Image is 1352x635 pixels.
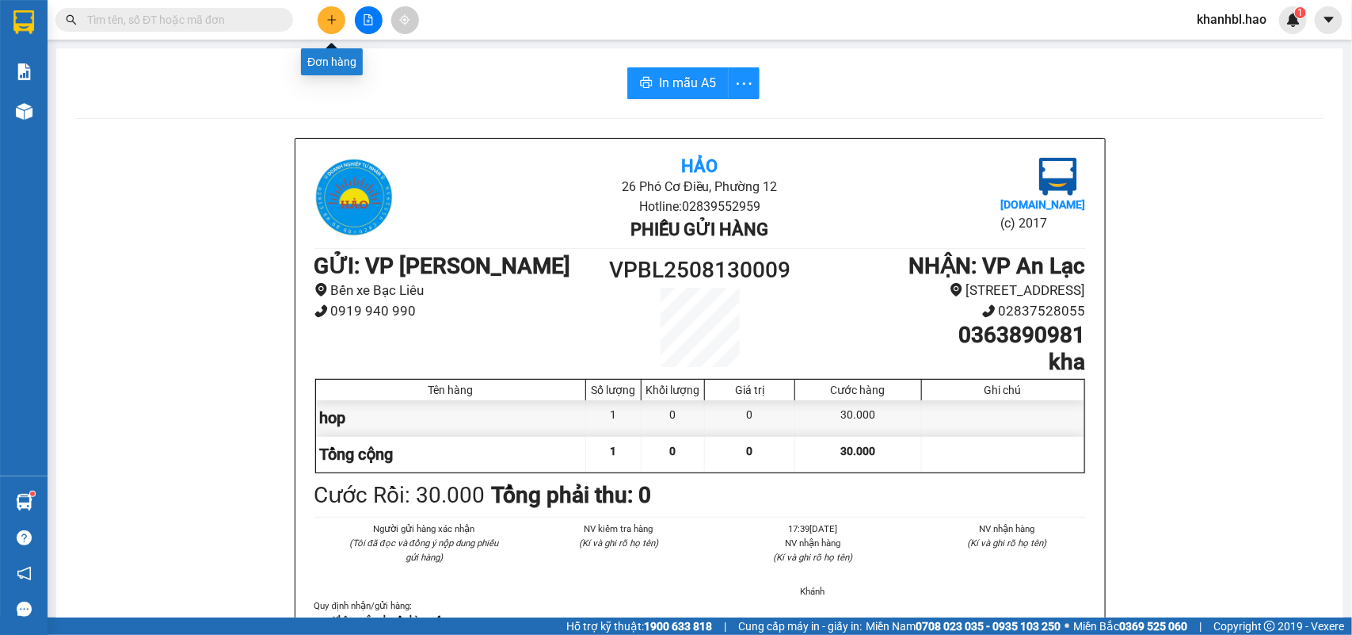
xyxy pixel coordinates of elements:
[1039,158,1077,196] img: logo.jpg
[333,614,452,625] strong: Không vận chuyển hàng cấm.
[349,537,498,563] i: (Tôi đã đọc và đồng ý nộp dung phiếu gửi hàng)
[20,20,99,99] img: logo.jpg
[314,280,604,301] li: Bến xe Bạc Liêu
[640,76,653,91] span: printer
[13,10,34,34] img: logo-vxr
[1295,7,1306,18] sup: 1
[399,14,410,25] span: aim
[866,618,1061,635] span: Miền Nam
[796,300,1085,322] li: 02837528055
[646,384,700,396] div: Khối lượng
[20,115,276,141] b: GỬI : VP [PERSON_NAME]
[314,158,394,237] img: logo.jpg
[729,74,759,94] span: more
[747,445,753,457] span: 0
[363,14,374,25] span: file-add
[950,283,963,296] span: environment
[314,300,604,322] li: 0919 940 990
[16,63,32,80] img: solution-icon
[320,445,394,464] span: Tổng cộng
[66,14,77,25] span: search
[540,522,697,536] li: NV kiểm tra hàng
[16,103,32,120] img: warehouse-icon
[316,400,587,436] div: hop
[1000,213,1085,233] li: (c) 2017
[1322,13,1336,27] span: caret-down
[642,400,705,436] div: 0
[799,384,916,396] div: Cước hàng
[1264,621,1275,632] span: copyright
[30,492,35,496] sup: 1
[87,11,274,29] input: Tìm tên, số ĐT hoặc mã đơn
[982,304,996,318] span: phone
[314,253,571,279] b: GỬI : VP [PERSON_NAME]
[1315,6,1342,34] button: caret-down
[773,552,852,563] i: (Kí và ghi rõ họ tên)
[1064,623,1069,629] span: ⚪️
[627,67,729,99] button: printerIn mẫu A5
[735,522,892,536] li: 17:39[DATE]
[738,618,862,635] span: Cung cấp máy in - giấy in:
[355,6,383,34] button: file-add
[1286,13,1301,27] img: icon-new-feature
[318,6,345,34] button: plus
[17,566,32,581] span: notification
[320,384,582,396] div: Tên hàng
[391,6,419,34] button: aim
[1073,618,1187,635] span: Miền Bắc
[926,384,1080,396] div: Ghi chú
[16,494,32,511] img: warehouse-icon
[148,39,662,59] li: 26 Phó Cơ Điều, Phường 12
[1199,618,1202,635] span: |
[443,177,957,197] li: 26 Phó Cơ Điều, Phường 12
[314,478,486,513] div: Cước Rồi : 30.000
[566,618,712,635] span: Hỗ trợ kỹ thuật:
[1297,7,1303,18] span: 1
[705,400,795,436] div: 0
[1119,620,1187,633] strong: 0369 525 060
[443,197,957,216] li: Hotline: 02839552959
[314,304,328,318] span: phone
[590,384,637,396] div: Số lượng
[579,537,658,549] i: (Kí và ghi rõ họ tên)
[492,482,652,508] b: Tổng phải thu: 0
[709,384,790,396] div: Giá trị
[630,220,768,239] b: Phiếu gửi hàng
[796,349,1085,376] h1: kha
[1184,10,1279,29] span: khanhbl.hao
[611,445,617,457] span: 1
[909,253,1086,279] b: NHẬN : VP An Lạc
[586,400,642,436] div: 1
[735,536,892,550] li: NV nhận hàng
[346,522,503,536] li: Người gửi hàng xác nhận
[326,14,337,25] span: plus
[724,618,726,635] span: |
[795,400,921,436] div: 30.000
[670,445,676,457] span: 0
[1000,198,1085,211] b: [DOMAIN_NAME]
[968,537,1047,549] i: (Kí và ghi rõ họ tên)
[728,67,760,99] button: more
[735,584,892,599] li: Khánh
[17,530,32,545] span: question-circle
[314,283,328,296] span: environment
[929,522,1086,536] li: NV nhận hàng
[796,322,1085,349] h1: 0363890981
[840,445,875,457] span: 30.000
[916,620,1061,633] strong: 0708 023 035 - 0935 103 250
[659,73,716,93] span: In mẫu A5
[681,156,718,176] b: Hảo
[17,602,32,617] span: message
[644,620,712,633] strong: 1900 633 818
[796,280,1085,301] li: [STREET_ADDRESS]
[604,253,797,288] h1: VPBL2508130009
[148,59,662,78] li: Hotline: 02839552959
